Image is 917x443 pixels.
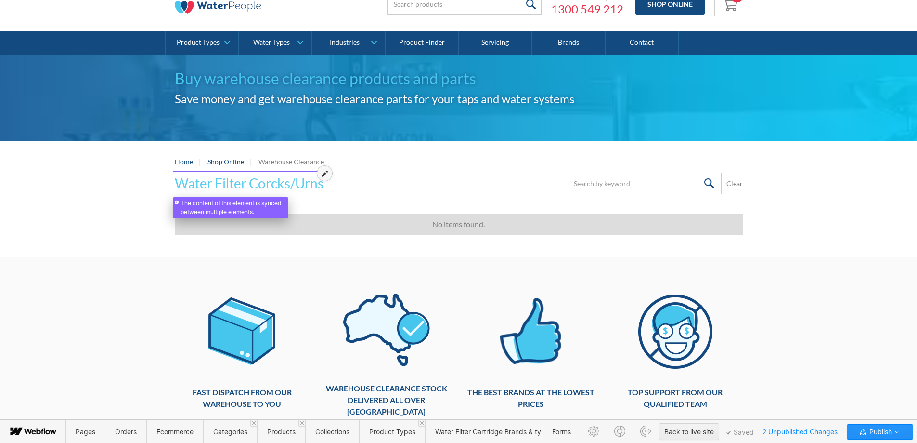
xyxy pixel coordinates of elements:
a: Close 'Product Types' tab [418,420,425,427]
div: | [249,156,254,167]
div: Back to live site [664,425,714,439]
p: We start the delivery process ASAP [175,419,310,431]
img: [warehouse clearance]Top support from our qualified team [631,286,719,377]
span: Orders [115,428,137,436]
span: Water Filter Cartridge Brands & types [435,428,553,436]
h4: The best brands at the lowest prices [464,387,598,410]
a: 1300 549 212 [551,2,623,16]
a: Industries [312,31,385,55]
span: Text us [4,23,30,32]
a: Product Finder [386,31,459,55]
a: Water Types [239,31,311,55]
a: Contact [606,31,679,55]
a: Servicing [459,31,532,55]
span: Products [267,428,296,436]
span: Publish [867,425,892,439]
span: Pages [76,428,95,436]
div: Warehouse Clearance [258,157,324,167]
a: Home [175,157,193,167]
img: [Warehouse clearance] Warehouse clearance stock delivered all over Australia [342,286,430,373]
div: Product Types [177,39,220,47]
h4: Top support from our qualified team [608,387,743,410]
a: Shop Online [207,157,244,167]
h1: Buy warehouse clearance products and parts [175,67,743,90]
input: Search by keyword [568,173,722,194]
a: Brands [532,31,605,55]
button: Back to live site [659,423,719,440]
a: Close 'Products' tab [298,420,305,427]
span: Ecommerce [156,428,194,436]
a: Close 'Categories' tab [250,420,257,427]
div: Industries [330,39,360,47]
button: Publish [847,424,913,440]
img: [warehouse clearance]The best brands at the lowest prices [487,286,575,377]
div: List [175,235,743,242]
form: Email Form [568,173,743,194]
span: Categories [213,428,247,436]
span: Collections [315,428,349,436]
h4: Warehouse clearance stock delivered all over [GEOGRAPHIC_DATA] [319,383,454,417]
span: Product Types [369,428,415,436]
a: Product Types [166,31,238,55]
div: | [198,156,203,167]
h4: Fast dispatch from our warehouse to you [175,387,310,410]
span: Saved [726,430,754,435]
span: Forms [552,428,571,436]
h2: Save money and get warehouse clearance parts for your taps and water systems [175,90,743,107]
span: 2 Unpublished Changes [758,424,842,439]
div: Water Types [253,39,290,47]
a: Clear [726,178,743,188]
img: [warehouse clearance] Fast dispatch from our warehouse to you [198,286,286,377]
div: No items found. [180,218,738,230]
